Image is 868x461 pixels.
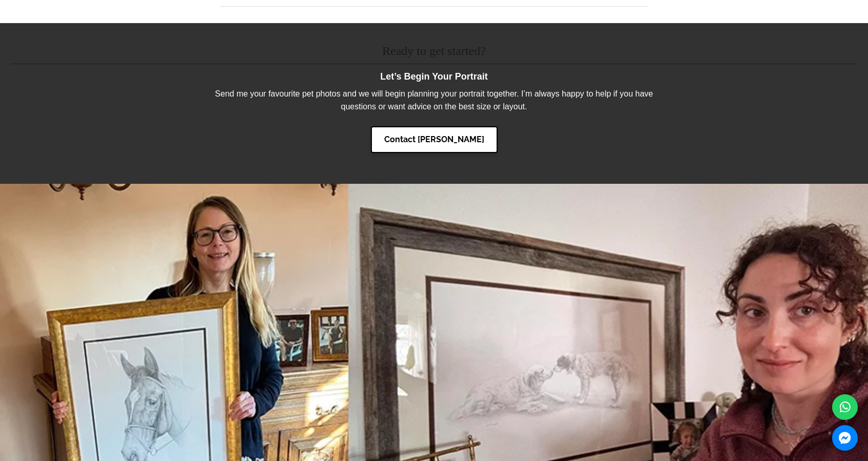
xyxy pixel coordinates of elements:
[371,126,498,153] a: Contact [PERSON_NAME]
[832,394,858,420] a: WhatsApp
[832,425,858,451] a: Messenger
[213,69,655,84] span: Let’s Begin Your Portrait
[10,33,858,64] h2: Ready to get started?
[203,69,665,113] p: Send me your favourite pet photos and we will begin planning your portrait together. I’m always h...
